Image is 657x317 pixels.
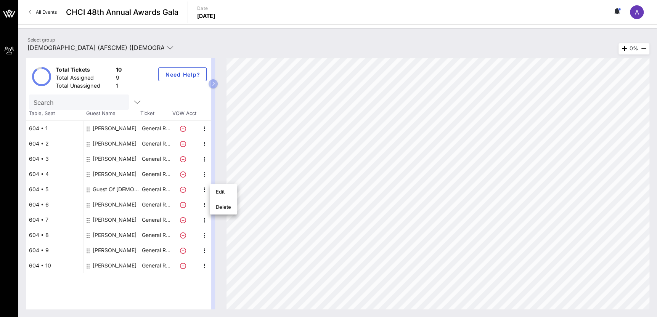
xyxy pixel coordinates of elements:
div: 604 • 9 [26,243,83,258]
span: CHCI 48th Annual Awards Gala [66,6,178,18]
div: Andrea Rodriguez [93,243,137,258]
div: 604 • 7 [26,212,83,227]
p: General R… [141,121,171,136]
a: All Events [24,6,61,18]
button: Need Help? [158,67,207,81]
div: 0% [618,43,649,54]
span: All Events [36,9,57,15]
div: 604 • 6 [26,197,83,212]
div: 1 [116,82,122,91]
span: Guest Name [83,110,140,117]
div: 604 • 10 [26,258,83,273]
p: General R… [141,258,171,273]
p: General R… [141,197,171,212]
div: 604 • 1 [26,121,83,136]
div: 9 [116,74,122,83]
span: Need Help? [165,71,200,78]
p: General R… [141,243,171,258]
div: Adam Breihan [93,227,137,243]
div: 10 [116,66,122,75]
div: Evelyn Haro [93,212,137,227]
div: 604 • 4 [26,167,83,182]
p: [DATE] [197,12,215,20]
span: VOW Acct [171,110,198,117]
p: General R… [141,182,171,197]
div: A [630,5,644,19]
div: Julia Santos [93,136,137,151]
div: Desiree Hoffman [93,151,137,167]
label: Select group [27,37,55,43]
span: Table, Seat [26,110,83,117]
div: Freddy Rodriguez [93,167,137,182]
p: General R… [141,212,171,227]
div: Guest Of American Federation of State, County and Municipal Employees (AFSCME) [93,182,141,197]
div: Total Unassigned [56,82,113,91]
div: Total Assigned [56,74,113,83]
p: General R… [141,167,171,182]
p: General R… [141,136,171,151]
div: 604 • 5 [26,182,83,197]
div: Edit [216,189,231,195]
p: Date [197,5,215,12]
span: A [635,8,639,16]
div: Luis Diaz [93,258,137,273]
div: Total Tickets [56,66,113,75]
div: 604 • 3 [26,151,83,167]
p: General R… [141,151,171,167]
div: Emiliano Martinez [93,197,137,212]
span: Ticket [140,110,171,117]
p: General R… [141,227,171,243]
div: Laura MacDonald [93,121,137,136]
div: 604 • 8 [26,227,83,243]
div: 604 • 2 [26,136,83,151]
div: Delete [216,204,231,210]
